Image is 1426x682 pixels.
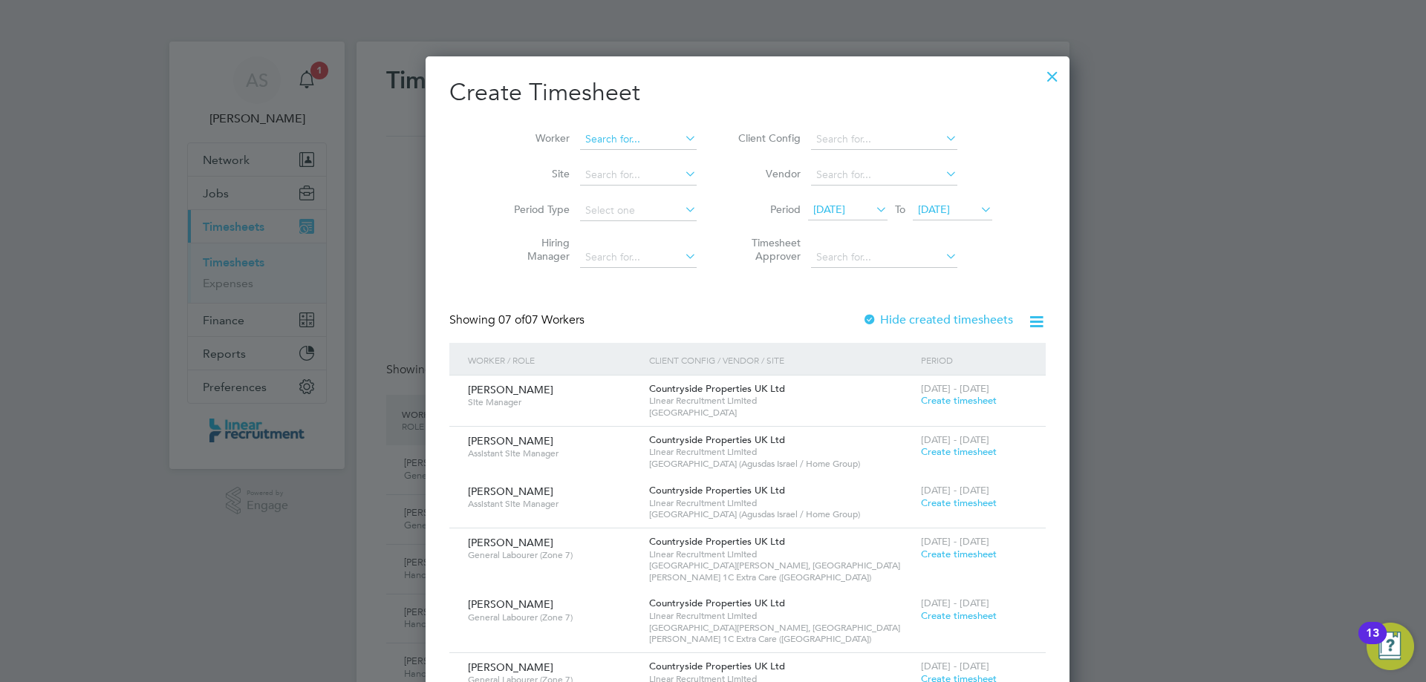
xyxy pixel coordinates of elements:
[649,597,785,609] span: Countryside Properties UK Ltd
[468,549,638,561] span: General Labourer (Zone 7)
[734,167,801,180] label: Vendor
[921,660,989,672] span: [DATE] - [DATE]
[503,236,570,263] label: Hiring Manager
[464,343,645,377] div: Worker / Role
[649,508,914,520] span: [GEOGRAPHIC_DATA] (Agusdas Israel / Home Group)
[468,383,553,396] span: [PERSON_NAME]
[921,609,997,622] span: Create timesheet
[649,458,914,470] span: [GEOGRAPHIC_DATA] (Agusdas Israel / Home Group)
[921,394,997,407] span: Create timesheet
[468,485,553,498] span: [PERSON_NAME]
[917,343,1031,377] div: Period
[649,535,785,548] span: Countryside Properties UK Ltd
[921,496,997,509] span: Create timesheet
[580,247,697,268] input: Search for...
[734,131,801,145] label: Client Config
[813,203,845,216] span: [DATE]
[649,548,914,560] span: Linear Recruitment Limited
[468,611,638,623] span: General Labourer (Zone 7)
[449,312,587,328] div: Showing
[580,200,697,221] input: Select one
[649,395,914,407] span: Linear Recruitment Limited
[918,203,950,216] span: [DATE]
[498,312,525,327] span: 07 of
[734,236,801,263] label: Timesheet Approver
[811,129,957,150] input: Search for...
[649,382,785,395] span: Countryside Properties UK Ltd
[649,610,914,622] span: Linear Recruitment Limited
[921,535,989,548] span: [DATE] - [DATE]
[580,129,697,150] input: Search for...
[449,77,1046,108] h2: Create Timesheet
[734,203,801,216] label: Period
[645,343,917,377] div: Client Config / Vendor / Site
[811,247,957,268] input: Search for...
[498,312,585,327] span: 07 Workers
[921,433,989,446] span: [DATE] - [DATE]
[649,407,914,419] span: [GEOGRAPHIC_DATA]
[503,131,570,145] label: Worker
[649,446,914,458] span: Linear Recruitment Limited
[503,203,570,216] label: Period Type
[862,312,1013,327] label: Hide created timesheets
[921,445,997,458] span: Create timesheet
[468,447,638,459] span: Assistant Site Manager
[921,597,989,609] span: [DATE] - [DATE]
[1367,623,1414,670] button: Open Resource Center, 13 new notifications
[468,536,553,549] span: [PERSON_NAME]
[468,660,553,674] span: [PERSON_NAME]
[503,167,570,180] label: Site
[649,497,914,509] span: Linear Recruitment Limited
[811,165,957,186] input: Search for...
[921,484,989,496] span: [DATE] - [DATE]
[468,498,638,510] span: Assistant Site Manager
[921,382,989,395] span: [DATE] - [DATE]
[468,396,638,408] span: Site Manager
[921,548,997,560] span: Create timesheet
[580,165,697,186] input: Search for...
[649,484,785,496] span: Countryside Properties UK Ltd
[468,597,553,611] span: [PERSON_NAME]
[649,660,785,672] span: Countryside Properties UK Ltd
[468,434,553,447] span: [PERSON_NAME]
[1366,633,1379,652] div: 13
[649,433,785,446] span: Countryside Properties UK Ltd
[649,622,914,645] span: [GEOGRAPHIC_DATA][PERSON_NAME], [GEOGRAPHIC_DATA][PERSON_NAME] 1C Extra Care ([GEOGRAPHIC_DATA])
[649,560,914,583] span: [GEOGRAPHIC_DATA][PERSON_NAME], [GEOGRAPHIC_DATA][PERSON_NAME] 1C Extra Care ([GEOGRAPHIC_DATA])
[891,200,910,219] span: To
